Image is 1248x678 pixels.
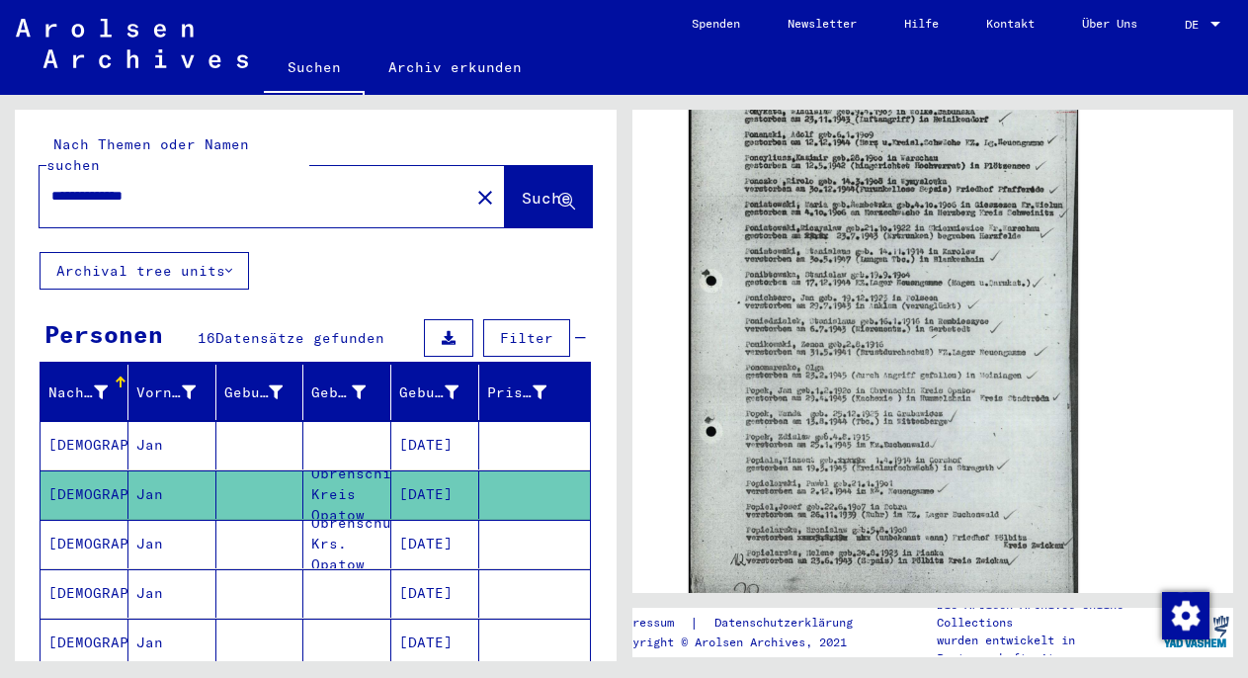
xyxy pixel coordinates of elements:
mat-cell: [DATE] [391,421,479,469]
div: Vorname [136,382,196,403]
img: yv_logo.png [1159,607,1233,656]
mat-cell: [DEMOGRAPHIC_DATA] [41,520,128,568]
div: Vorname [136,377,220,408]
span: Datensätze gefunden [215,329,384,347]
div: Geburtsdatum [399,377,483,408]
span: 16 [198,329,215,347]
p: Die Arolsen Archives Online-Collections [937,596,1158,632]
span: DE [1185,18,1206,32]
mat-cell: [DATE] [391,470,479,519]
div: Geburtsname [224,382,284,403]
div: Zustimmung ändern [1161,591,1208,638]
a: Impressum [612,613,690,634]
img: Zustimmung ändern [1162,592,1209,639]
div: | [612,613,876,634]
div: Geburtsname [224,377,308,408]
div: Personen [44,316,163,352]
div: Prisoner # [487,382,546,403]
mat-header-cell: Nachname [41,365,128,420]
mat-header-cell: Geburt‏ [303,365,391,420]
mat-cell: Jan [128,569,216,618]
mat-cell: [DEMOGRAPHIC_DATA] [41,470,128,519]
button: Clear [465,177,505,216]
mat-cell: [DATE] [391,569,479,618]
mat-cell: Jan [128,520,216,568]
mat-header-cell: Geburtsdatum [391,365,479,420]
div: Geburt‏ [311,377,390,408]
button: Filter [483,319,570,357]
mat-cell: Jan [128,619,216,667]
mat-cell: [DATE] [391,520,479,568]
mat-cell: Obrenschin Kreis Opatow [303,470,391,519]
button: Archival tree units [40,252,249,290]
div: Geburtsdatum [399,382,458,403]
img: Arolsen_neg.svg [16,19,248,68]
mat-cell: Jan [128,421,216,469]
mat-cell: Jan [128,470,216,519]
button: Suche [505,166,592,227]
a: Datenschutzerklärung [699,613,876,634]
mat-header-cell: Prisoner # [479,365,590,420]
mat-cell: [DEMOGRAPHIC_DATA] [41,569,128,618]
mat-cell: Obrenschui Krs. Opatow [303,520,391,568]
mat-header-cell: Geburtsname [216,365,304,420]
mat-header-cell: Vorname [128,365,216,420]
img: 001.jpg [689,74,1079,633]
p: Copyright © Arolsen Archives, 2021 [612,634,876,651]
mat-label: Nach Themen oder Namen suchen [46,135,249,174]
a: Suchen [264,43,365,95]
span: Filter [500,329,553,347]
mat-cell: [DATE] [391,619,479,667]
mat-cell: [DEMOGRAPHIC_DATA] [41,619,128,667]
p: wurden entwickelt in Partnerschaft mit [937,632,1158,667]
mat-icon: close [473,186,497,210]
div: Nachname [48,382,108,403]
mat-cell: [DEMOGRAPHIC_DATA] [41,421,128,469]
div: Geburt‏ [311,382,366,403]
a: Archiv erkunden [365,43,545,91]
span: Suche [522,188,571,208]
div: Nachname [48,377,132,408]
div: Prisoner # [487,377,571,408]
